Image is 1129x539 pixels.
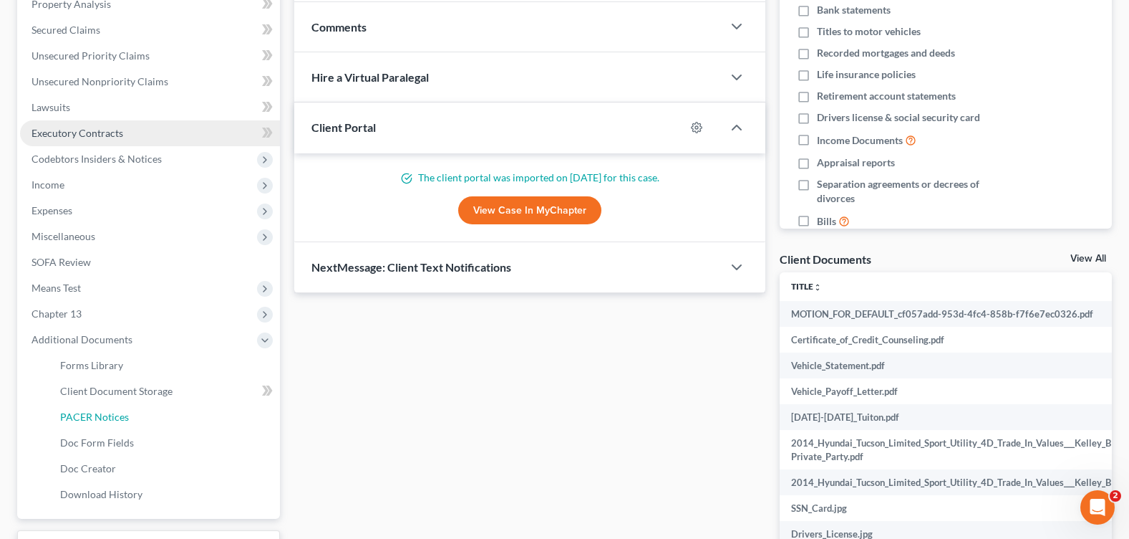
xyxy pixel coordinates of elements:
span: Chapter 13 [32,307,82,320]
i: unfold_more [813,283,822,292]
span: Secured Claims [32,24,100,36]
span: Expenses [32,204,72,216]
span: PACER Notices [60,411,129,423]
span: Download History [60,488,142,500]
a: Lawsuits [20,95,280,120]
span: Client Portal [311,120,376,134]
a: Download History [49,482,280,507]
span: 2 [1110,490,1121,502]
span: Bills [817,214,836,229]
span: Bank statements [817,3,891,17]
span: Hire a Virtual Paralegal [311,70,429,84]
span: Life insurance policies [817,67,916,82]
div: Client Documents [780,252,871,267]
a: View All [1070,254,1106,264]
a: Executory Contracts [20,120,280,146]
span: Recorded mortgages and deeds [817,46,955,60]
span: Comments [311,20,367,34]
p: The client portal was imported on [DATE] for this case. [311,171,748,185]
a: Titleunfold_more [791,281,822,292]
span: Lawsuits [32,101,70,113]
span: Income Documents [817,133,903,148]
a: Forms Library [49,353,280,378]
span: Forms Library [60,359,123,371]
span: NextMessage: Client Text Notifications [311,260,511,274]
span: Codebtors Insiders & Notices [32,153,162,165]
a: Unsecured Priority Claims [20,43,280,69]
span: Client Document Storage [60,385,173,397]
a: Doc Form Fields [49,430,280,456]
a: PACER Notices [49,404,280,430]
span: Unsecured Priority Claims [32,49,150,62]
span: Drivers license & social security card [817,110,980,125]
span: Appraisal reports [817,156,895,170]
span: Doc Creator [60,462,116,474]
span: Unsecured Nonpriority Claims [32,75,168,87]
a: Secured Claims [20,17,280,43]
span: Executory Contracts [32,127,123,139]
span: Miscellaneous [32,230,95,242]
span: Income [32,178,64,191]
a: Doc Creator [49,456,280,482]
span: SOFA Review [32,256,91,268]
iframe: Intercom live chat [1080,490,1115,525]
span: Titles to motor vehicles [817,24,921,39]
span: Separation agreements or decrees of divorces [817,177,1017,206]
span: Additional Documents [32,333,132,345]
span: Doc Form Fields [60,437,134,449]
a: Client Document Storage [49,378,280,404]
a: View Case in MyChapter [458,196,601,225]
a: SOFA Review [20,249,280,275]
span: Retirement account statements [817,89,956,103]
a: Unsecured Nonpriority Claims [20,69,280,95]
span: Means Test [32,282,81,294]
